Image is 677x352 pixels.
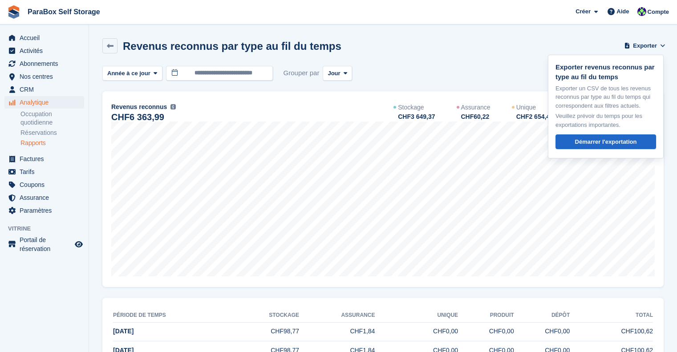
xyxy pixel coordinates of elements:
[398,103,424,112] div: Stockage
[4,83,84,96] a: menu
[555,62,656,82] p: Exporter revenus reconnus par type au fil du temps
[102,66,162,81] button: Année à ce jour
[20,139,84,147] a: Rapports
[4,204,84,217] a: menu
[375,308,458,323] th: Unique
[20,235,73,253] span: Portail de réservation
[458,322,514,341] td: CHF0,00
[555,134,656,149] a: Démarrer l'exportation
[516,103,536,112] div: Unique
[648,8,669,16] span: Compte
[4,57,84,70] a: menu
[616,7,629,16] span: Aide
[4,178,84,191] a: menu
[20,83,73,96] span: CRM
[4,32,84,44] a: menu
[231,308,299,323] th: Stockage
[299,322,375,341] td: CHF1,84
[633,41,657,50] span: Exporter
[4,191,84,204] a: menu
[570,308,653,323] th: Total
[4,235,84,253] a: menu
[575,138,637,146] div: Démarrer l'exportation
[111,102,167,112] span: Revenus reconnus
[515,112,553,121] div: CHF2 654,40
[20,166,73,178] span: Tarifs
[20,191,73,204] span: Assurance
[20,45,73,57] span: Activités
[113,328,134,335] span: [DATE]
[20,153,73,165] span: Factures
[458,308,514,323] th: Produit
[375,322,458,341] td: CHF0,00
[7,5,20,19] img: stora-icon-8386f47178a22dfd0bd8f6a31ec36ba5ce8667c1dd55bd0f319d3a0aa187defe.svg
[637,7,646,16] img: Tess Bédat
[24,4,104,19] a: ParaBox Self Storage
[576,7,591,16] span: Créer
[4,70,84,83] a: menu
[284,66,320,81] span: Grouper par
[20,96,73,109] span: Analytique
[555,84,656,110] p: Exporter un CSV de tous les revenus reconnus par type au fil du temps qui correspondent aux filtr...
[4,45,84,57] a: menu
[555,112,656,129] p: Veuillez prévoir du temps pour les exportations importantes.
[299,308,375,323] th: assurance
[73,239,84,250] a: Boutique d'aperçu
[20,110,84,127] a: Occupation quotidienne
[460,112,491,121] div: CHF60,22
[231,322,299,341] td: CHF98,77
[323,66,352,81] button: Jour
[4,153,84,165] a: menu
[20,204,73,217] span: Paramètres
[8,224,89,233] span: Vitrine
[20,129,84,137] a: Réservations
[20,57,73,70] span: Abonnements
[514,322,570,341] td: CHF0,00
[113,308,231,323] th: Période de temps
[170,104,176,109] img: icon-info-grey-7440780725fd019a000dd9b08b2336e03edf1995a4989e88bcd33f0948082b44.svg
[20,178,73,191] span: Coupons
[123,40,341,52] h2: Revenus reconnus par type au fil du temps
[20,70,73,83] span: Nos centres
[111,113,164,121] div: CHF6 363,99
[328,69,340,78] span: Jour
[4,96,84,109] a: menu
[4,166,84,178] a: menu
[20,32,73,44] span: Accueil
[514,308,570,323] th: Dépôt
[626,38,664,53] button: Exporter
[397,112,435,121] div: CHF3 649,37
[461,103,491,112] div: Assurance
[570,322,653,341] td: CHF100,62
[107,69,150,78] span: Année à ce jour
